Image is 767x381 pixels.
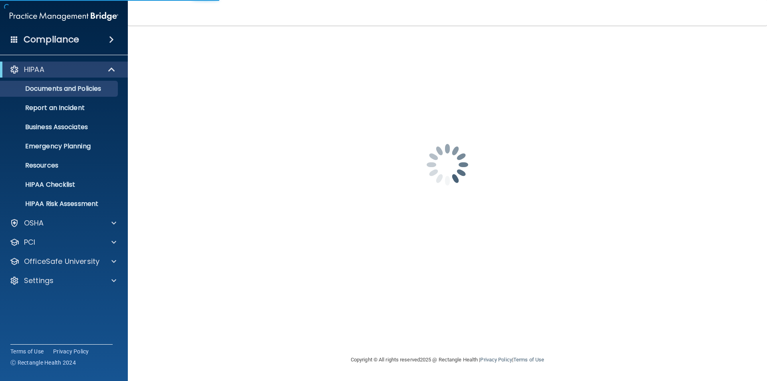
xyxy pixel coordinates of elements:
[5,85,114,93] p: Documents and Policies
[5,181,114,189] p: HIPAA Checklist
[5,162,114,170] p: Resources
[10,257,116,266] a: OfficeSafe University
[302,347,593,373] div: Copyright © All rights reserved 2025 @ Rectangle Health | |
[5,123,114,131] p: Business Associates
[53,347,89,355] a: Privacy Policy
[24,65,44,74] p: HIPAA
[10,359,76,367] span: Ⓒ Rectangle Health 2024
[24,218,44,228] p: OSHA
[10,237,116,247] a: PCI
[24,257,99,266] p: OfficeSafe University
[10,8,118,24] img: PMB logo
[10,347,44,355] a: Terms of Use
[10,65,116,74] a: HIPAA
[24,34,79,45] h4: Compliance
[5,142,114,150] p: Emergency Planning
[5,104,114,112] p: Report an Incident
[10,218,116,228] a: OSHA
[407,125,487,205] img: spinner.e123f6fc.gif
[24,276,54,285] p: Settings
[24,237,35,247] p: PCI
[10,276,116,285] a: Settings
[513,357,544,363] a: Terms of Use
[5,200,114,208] p: HIPAA Risk Assessment
[480,357,512,363] a: Privacy Policy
